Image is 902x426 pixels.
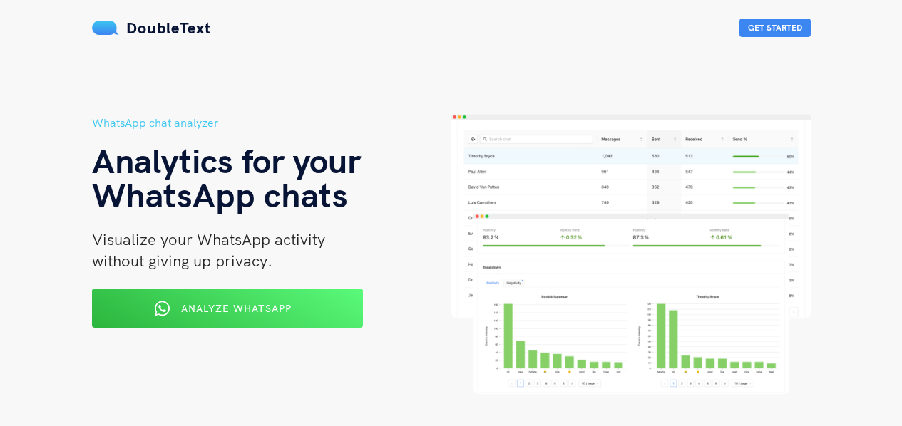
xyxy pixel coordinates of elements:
span: DoubleText [126,18,211,38]
button: Analyze WhatsApp [92,289,363,328]
a: Analyze WhatsApp [92,307,363,320]
span: WhatsApp chats [92,173,348,216]
span: Analyze WhatsApp [181,302,292,315]
span: Analytics for your [92,139,361,182]
a: DoubleText [92,18,211,38]
img: mS3x8y1f88AAAAABJRU5ErkJggg== [92,21,119,35]
span: without giving up privacy. [92,251,272,271]
span: Visualize your WhatsApp activity [92,229,325,249]
button: Get Started [739,19,811,37]
img: hero [451,114,811,394]
h5: WhatsApp chat analyzer [92,114,451,132]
